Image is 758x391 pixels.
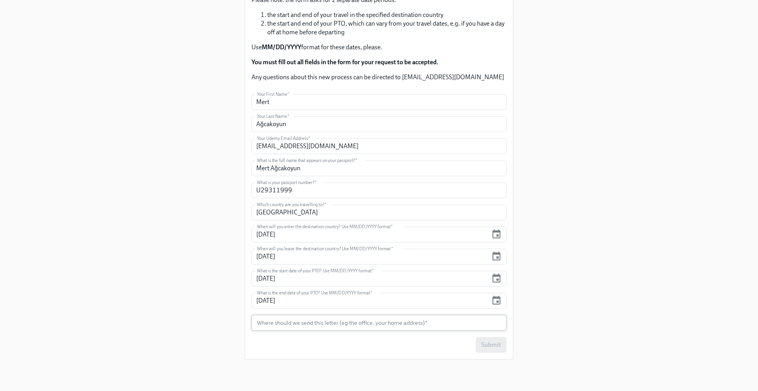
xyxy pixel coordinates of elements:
[267,11,507,19] li: the start and end of your travel in the specified destination country
[251,58,439,66] strong: You must fill out all fields in the form for your request to be accepted.
[251,227,488,242] input: MM/DD/YYYY
[267,19,507,37] li: the start and end of your PTO, which can vary from your travel dates, e.g. if you have a day off ...
[251,43,507,52] p: Use format for these dates, please.
[251,249,488,264] input: MM/DD/YYYY
[251,293,488,309] input: MM/DD/YYYY
[262,43,301,51] strong: MM/DD/YYYY
[251,271,488,287] input: MM/DD/YYYY
[251,73,507,82] p: Any questions about this new process can be directed to [EMAIL_ADDRESS][DOMAIN_NAME]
